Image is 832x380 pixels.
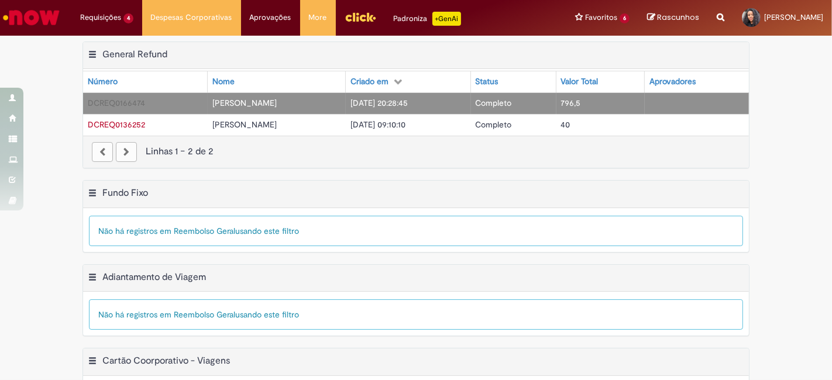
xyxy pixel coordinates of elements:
span: 796,5 [561,98,581,108]
h2: Fundo Fixo [102,187,148,199]
span: usando este filtro [235,309,299,320]
p: +GenAi [432,12,461,26]
h2: Cartão Coorporativo - Viagens [102,355,230,367]
div: Padroniza [394,12,461,26]
span: 6 [620,13,630,23]
span: DCREQ0136252 [88,119,145,130]
div: Linhas 1 − 2 de 2 [92,145,740,158]
img: click_logo_yellow_360x200.png [345,8,376,26]
span: [PERSON_NAME] [212,119,277,130]
div: Criado em [350,76,389,88]
span: [DATE] 20:28:45 [350,98,408,108]
span: Requisições [80,12,121,23]
span: [PERSON_NAME] [764,12,823,22]
span: Aprovações [250,12,291,23]
span: Favoritos [585,12,617,23]
h2: Adiantamento de Viagem [102,271,206,283]
span: 40 [561,119,570,130]
div: Número [88,76,118,88]
div: Nome [212,76,235,88]
span: [PERSON_NAME] [212,98,277,108]
span: Completo [476,98,512,108]
div: Não há registros em Reembolso Geral [89,299,743,330]
span: usando este filtro [235,226,299,236]
div: Não há registros em Reembolso Geral [89,216,743,246]
div: Valor Total [561,76,599,88]
a: Abrir Registro: DCREQ0166474 [88,98,145,108]
span: Completo [476,119,512,130]
span: Despesas Corporativas [151,12,232,23]
span: More [309,12,327,23]
button: Cartão Coorporativo - Viagens Menu de contexto [88,355,97,370]
h2: General Refund [102,49,167,60]
div: Status [476,76,498,88]
button: Fundo Fixo Menu de contexto [88,187,97,202]
nav: paginação [83,136,749,168]
span: [DATE] 09:10:10 [350,119,405,130]
a: Rascunhos [647,12,699,23]
div: Aprovadores [649,76,696,88]
button: General Refund Menu de contexto [88,49,97,64]
img: ServiceNow [1,6,61,29]
button: Adiantamento de Viagem Menu de contexto [88,271,97,286]
span: DCREQ0166474 [88,98,145,108]
a: Abrir Registro: DCREQ0136252 [88,119,145,130]
span: Rascunhos [657,12,699,23]
span: 4 [123,13,133,23]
